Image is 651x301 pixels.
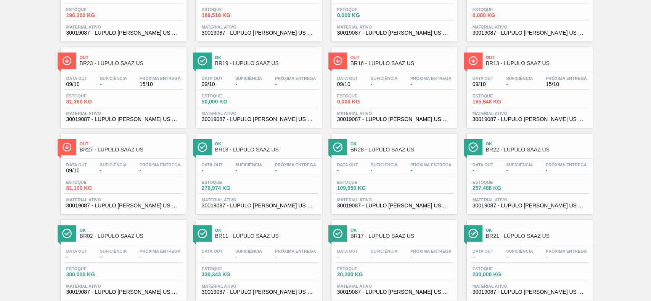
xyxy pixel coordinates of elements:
a: ÍconeOutBR16 - LÚPULO SAAZ USData out09/10Suficiência-Próxima Entrega-Estoque0,000 KGMaterial ati... [326,41,461,128]
img: Ícone [198,56,207,65]
img: Ícone [333,229,342,238]
span: - [275,81,316,87]
span: Ok [350,142,453,146]
span: - [506,81,533,87]
span: - [337,168,358,174]
a: ÍconeOutBR27 - LÚPULO SAAZ USData out09/10Suficiência-Próxima Entrega-Estoque81,100 KGMaterial at... [55,128,190,214]
img: Ícone [198,229,207,238]
span: Ok [80,228,183,233]
span: - [275,254,316,260]
span: BR18 - LÚPULO SAAZ US [215,147,318,153]
span: Próxima Entrega [410,249,452,253]
span: Estoque [337,266,391,271]
span: - [202,168,223,174]
span: Material ativo [337,111,452,116]
span: BR27 - LÚPULO SAAZ US [80,147,183,153]
span: Material ativo [337,197,452,202]
span: 0,000 KG [337,99,391,105]
span: - [337,254,358,260]
span: Suficiência [100,249,127,253]
span: Data out [202,249,223,253]
span: Material ativo [473,25,587,29]
span: Data out [337,249,358,253]
span: Estoque [66,94,120,98]
span: Material ativo [473,111,587,116]
span: Estoque [473,7,526,12]
a: ÍconeOkBR18 - LÚPULO SAAZ USData out-Suficiência-Próxima Entrega-Estoque276,974 KGMaterial ativo3... [190,128,326,214]
span: 30019087 - LUPULO REG SAAZ US PELLET HOSPTEINER [66,289,181,295]
span: BR28 - LÚPULO SAAZ US [350,147,453,153]
span: BR02 - LÚPULO SAAZ US [80,233,183,239]
span: Próxima Entrega [140,249,181,253]
a: ÍconeOkBR19 - LÚPULO SAAZ USData out09/10Suficiência-Próxima Entrega-Estoque50,000 KGMaterial ati... [190,41,326,128]
span: Suficiência [235,249,262,253]
span: Estoque [473,180,526,185]
span: Out [350,55,453,60]
span: - [275,168,316,174]
span: 300,000 KG [66,272,120,277]
span: BR22 - LÚPULO SAAZ US [486,147,589,153]
span: Ok [486,142,589,146]
span: 257,488 KG [473,185,526,191]
a: ÍconeOkBR17 - LÚPULO SAAZ USData out-Suficiência-Próxima Entrega-Estoque20,200 KGMaterial ativo30... [326,214,461,301]
span: Out [486,55,589,60]
span: Suficiência [371,249,397,253]
span: BR17 - LÚPULO SAAZ US [350,233,453,239]
span: Ok [350,228,453,233]
span: 09/10 [66,81,87,87]
span: - [235,168,262,174]
span: Estoque [202,7,255,12]
span: Estoque [202,266,255,271]
span: 09/10 [473,81,493,87]
span: Próxima Entrega [546,76,587,81]
span: Estoque [337,94,391,98]
img: Ícone [62,229,72,238]
span: Data out [337,76,358,81]
span: 165,648 KG [473,99,526,105]
img: Ícone [468,229,478,238]
span: BR16 - LÚPULO SAAZ US [350,61,453,66]
span: 30019087 - LUPULO REG SAAZ US PELLET HOSPTEINER [473,30,587,36]
a: ÍconeOkBR21 - LÚPULO SAAZ USData out-Suficiência-Próxima Entrega-Estoque200,000 KGMaterial ativo3... [461,214,596,301]
span: Estoque [473,94,526,98]
a: ÍconeOkBR28 - LÚPULO SAAZ USData out-Suficiência-Próxima Entrega-Estoque109,950 KGMaterial ativo3... [326,128,461,214]
span: - [202,254,223,260]
span: Estoque [66,7,120,12]
span: Material ativo [202,111,316,116]
span: Estoque [66,180,120,185]
span: Material ativo [473,197,587,202]
span: 50,000 KG [202,99,255,105]
span: Ok [215,55,318,60]
span: - [546,168,587,174]
span: 189,518 KG [202,13,255,18]
img: Ícone [333,56,342,65]
span: Material ativo [66,25,181,29]
span: Estoque [473,266,526,271]
span: - [371,254,397,260]
span: - [506,254,533,260]
span: 30019087 - LUPULO REG SAAZ US PELLET HOSPTEINER [337,203,452,209]
span: Suficiência [371,76,397,81]
span: 30019087 - LUPULO REG SAAZ US PELLET HOSPTEINER [202,30,316,36]
img: Ícone [62,56,72,65]
span: - [100,81,127,87]
span: Material ativo [337,25,452,29]
span: Data out [473,162,493,167]
span: - [473,168,493,174]
span: - [410,81,452,87]
span: Estoque [66,266,120,271]
span: 30019087 - LUPULO REG SAAZ US PELLET HOSPTEINER [66,203,181,209]
span: Material ativo [66,111,181,116]
span: Material ativo [66,284,181,288]
span: - [100,254,127,260]
span: Suficiência [100,162,127,167]
span: - [140,168,181,174]
span: 20,200 KG [337,272,391,277]
span: Próxima Entrega [410,162,452,167]
img: Ícone [198,142,207,152]
span: - [140,254,181,260]
span: 200,000 KG [473,272,526,277]
span: 109,950 KG [337,185,391,191]
span: BR21 - LÚPULO SAAZ US [486,233,589,239]
span: 30019087 - LUPULO REG SAAZ US PELLET HOSPTEINER [473,116,587,122]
